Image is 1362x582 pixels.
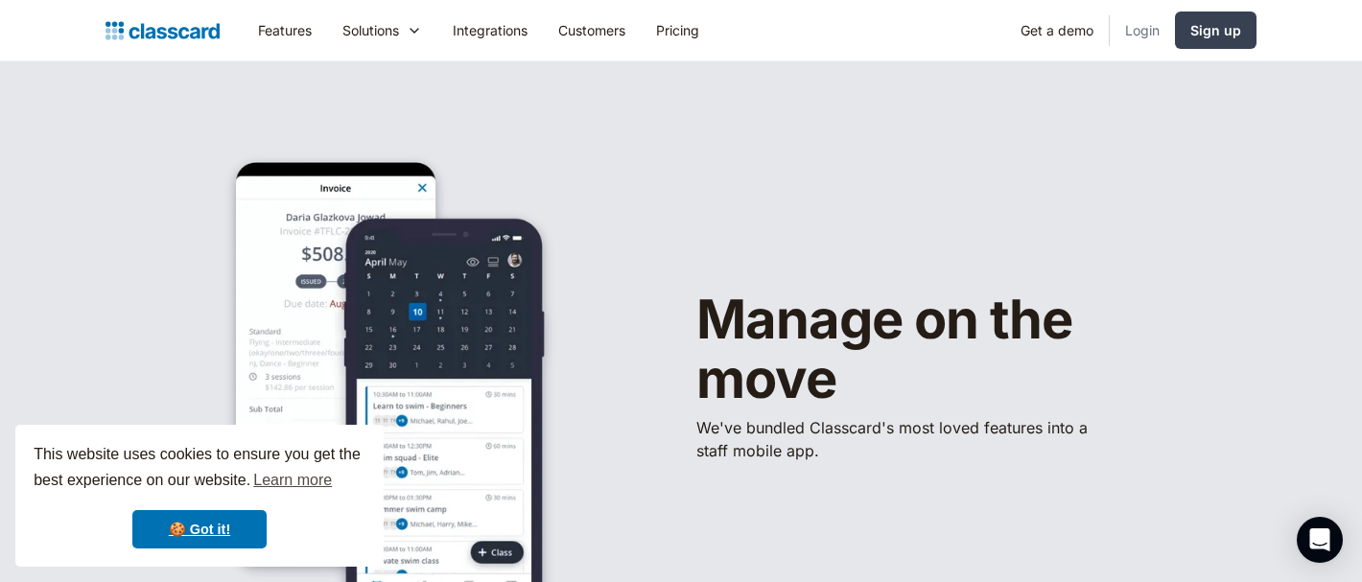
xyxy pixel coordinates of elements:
h1: Manage on the move [696,291,1195,408]
div: cookieconsent [15,425,384,567]
a: Logo [106,17,220,44]
a: Sign up [1175,12,1256,49]
p: We've bundled ​Classcard's most loved features into a staff mobile app. [696,416,1099,462]
div: Solutions [342,20,399,40]
a: Features [243,9,327,52]
div: Solutions [327,9,437,52]
a: Get a demo [1005,9,1109,52]
a: dismiss cookie message [132,510,267,548]
div: Open Intercom Messenger [1297,517,1343,563]
a: Customers [543,9,641,52]
span: This website uses cookies to ensure you get the best experience on our website. [34,443,365,495]
div: Sign up [1190,20,1241,40]
a: Login [1110,9,1175,52]
a: Pricing [641,9,715,52]
a: Integrations [437,9,543,52]
a: learn more about cookies [250,466,335,495]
